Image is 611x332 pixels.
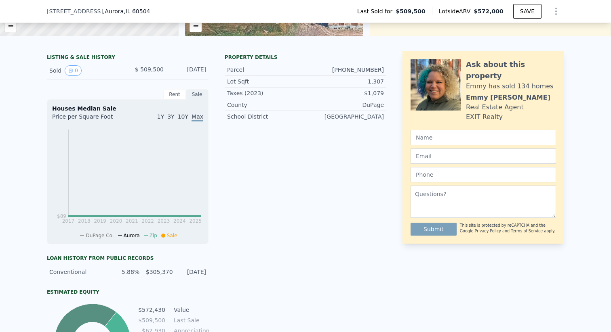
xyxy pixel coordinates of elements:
[47,255,209,261] div: Loan history from public records
[466,93,550,102] div: Emmy [PERSON_NAME]
[62,218,75,224] tspan: 2017
[511,229,543,233] a: Terms of Service
[110,218,122,224] tspan: 2020
[86,233,114,238] span: DuPage Co.
[466,102,524,112] div: Real Estate Agent
[126,218,138,224] tspan: 2021
[189,218,202,224] tspan: 2025
[411,130,556,145] input: Name
[49,65,121,76] div: Sold
[52,104,203,113] div: Houses Median Sale
[172,316,209,325] td: Last Sale
[111,268,139,276] div: 5.88%
[475,229,501,233] a: Privacy Policy
[124,8,150,15] span: , IL 60504
[158,218,170,224] tspan: 2023
[167,113,174,120] span: 3Y
[52,113,128,125] div: Price per Square Foot
[305,89,384,97] div: $1,079
[65,65,82,76] button: View historical data
[357,7,396,15] span: Last Sold for
[4,20,17,32] a: Zoom out
[305,113,384,121] div: [GEOGRAPHIC_DATA]
[94,218,106,224] tspan: 2019
[78,218,91,224] tspan: 2018
[411,167,556,182] input: Phone
[167,233,177,238] span: Sale
[163,89,186,100] div: Rent
[227,113,305,121] div: School District
[47,7,103,15] span: [STREET_ADDRESS]
[227,89,305,97] div: Taxes (2023)
[170,65,206,76] div: [DATE]
[192,113,203,121] span: Max
[466,112,503,122] div: EXIT Realty
[135,66,164,73] span: $ 509,500
[47,54,209,62] div: LISTING & SALE HISTORY
[124,233,140,238] span: Aurora
[47,289,209,295] div: Estimated Equity
[466,81,553,91] div: Emmy has sold 134 homes
[141,218,154,224] tspan: 2022
[411,223,457,236] button: Submit
[513,4,541,19] button: SAVE
[157,113,164,120] span: 1Y
[150,233,157,238] span: Zip
[138,316,166,325] td: $509,500
[548,3,564,19] button: Show Options
[193,21,198,31] span: −
[396,7,426,15] span: $509,500
[186,89,209,100] div: Sale
[305,77,384,86] div: 1,307
[305,66,384,74] div: [PHONE_NUMBER]
[172,305,209,314] td: Value
[474,8,504,15] span: $572,000
[225,54,386,61] div: Property details
[8,21,13,31] span: −
[227,77,305,86] div: Lot Sqft
[460,223,556,234] div: This site is protected by reCAPTCHA and the Google and apply.
[144,268,173,276] div: $305,370
[439,7,474,15] span: Lotside ARV
[227,66,305,74] div: Parcel
[305,101,384,109] div: DuPage
[466,59,556,81] div: Ask about this property
[178,113,188,120] span: 10Y
[178,268,206,276] div: [DATE]
[138,305,166,314] td: $572,430
[57,213,66,219] tspan: $89
[173,218,186,224] tspan: 2024
[411,148,556,164] input: Email
[190,20,202,32] a: Zoom out
[227,101,305,109] div: County
[103,7,150,15] span: , Aurora
[49,268,106,276] div: Conventional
